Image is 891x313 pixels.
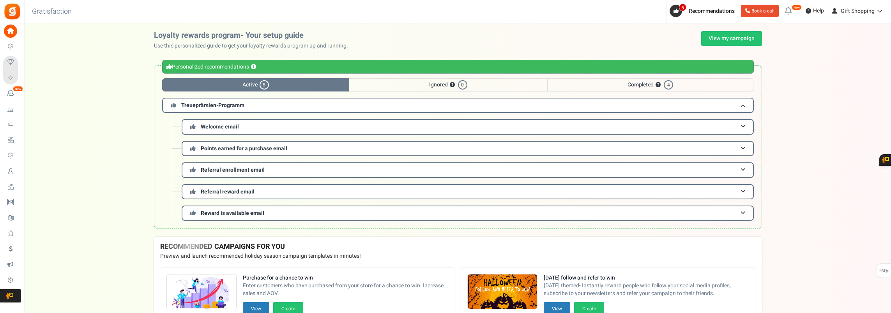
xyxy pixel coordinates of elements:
span: 0 [458,80,467,90]
span: Referral enrollment email [201,166,265,174]
a: View my campaign [701,31,762,46]
span: Referral reward email [201,188,255,196]
a: Help [803,5,827,17]
span: Active [162,78,349,91]
img: Recommended Campaigns [468,274,537,309]
span: Recommendations [689,7,735,15]
span: Help [811,7,824,15]
span: Gift Shopping [841,7,875,15]
span: Points earned for a purchase email [201,144,287,153]
button: ? [656,83,661,88]
span: Completed [547,78,753,91]
button: ? [251,65,256,70]
span: 5 [679,4,686,11]
p: Use this personalized guide to get your loyalty rewards program up and running. [154,42,354,50]
span: Ignored [349,78,547,91]
span: 5 [260,80,269,90]
span: Treueprämien-Programm [181,101,244,109]
span: 4 [664,80,673,90]
span: Welcome email [201,123,239,131]
em: New [792,5,802,10]
span: FAQs [879,264,889,278]
img: Recommended Campaigns [167,274,236,309]
span: [DATE] themed- Instantly reward people who follow your social media profiles, subscribe to your n... [544,282,750,297]
strong: [DATE] follow and refer to win [544,274,750,282]
button: ? [450,83,455,88]
a: New [3,87,21,100]
h3: Gratisfaction [23,4,80,19]
h4: RECOMMENDED CAMPAIGNS FOR YOU [160,243,756,251]
em: New [13,86,23,91]
p: Preview and launch recommended holiday season campaign templates in minutes! [160,252,756,260]
a: 5 Recommendations [670,5,738,17]
div: Personalized recommendations [162,60,754,74]
a: Book a call [741,5,779,17]
span: Reward is available email [201,209,264,217]
strong: Purchase for a chance to win [243,274,449,282]
span: Enter customers who have purchased from your store for a chance to win. Increase sales and AOV. [243,282,449,297]
h2: Loyalty rewards program- Your setup guide [154,31,354,40]
img: Gratisfaction [4,3,21,20]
